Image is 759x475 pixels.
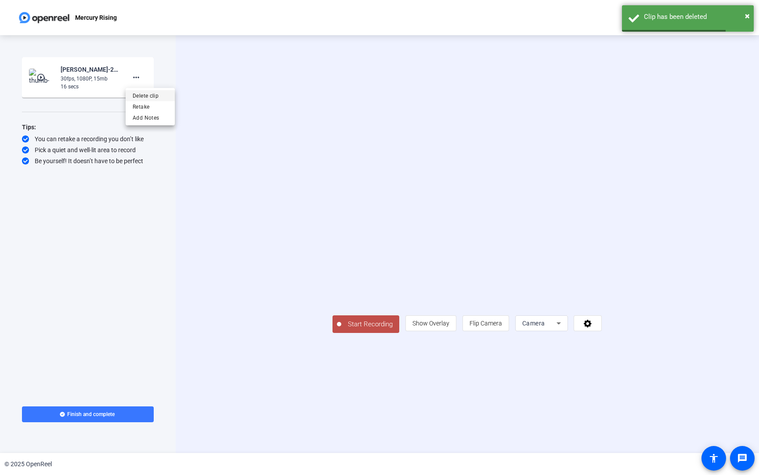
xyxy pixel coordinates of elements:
span: Retake [133,102,168,112]
span: Add Notes [133,113,168,123]
button: Close [745,9,750,22]
span: × [745,11,750,21]
div: Clip has been deleted [644,12,747,22]
span: Delete clip [133,91,168,101]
